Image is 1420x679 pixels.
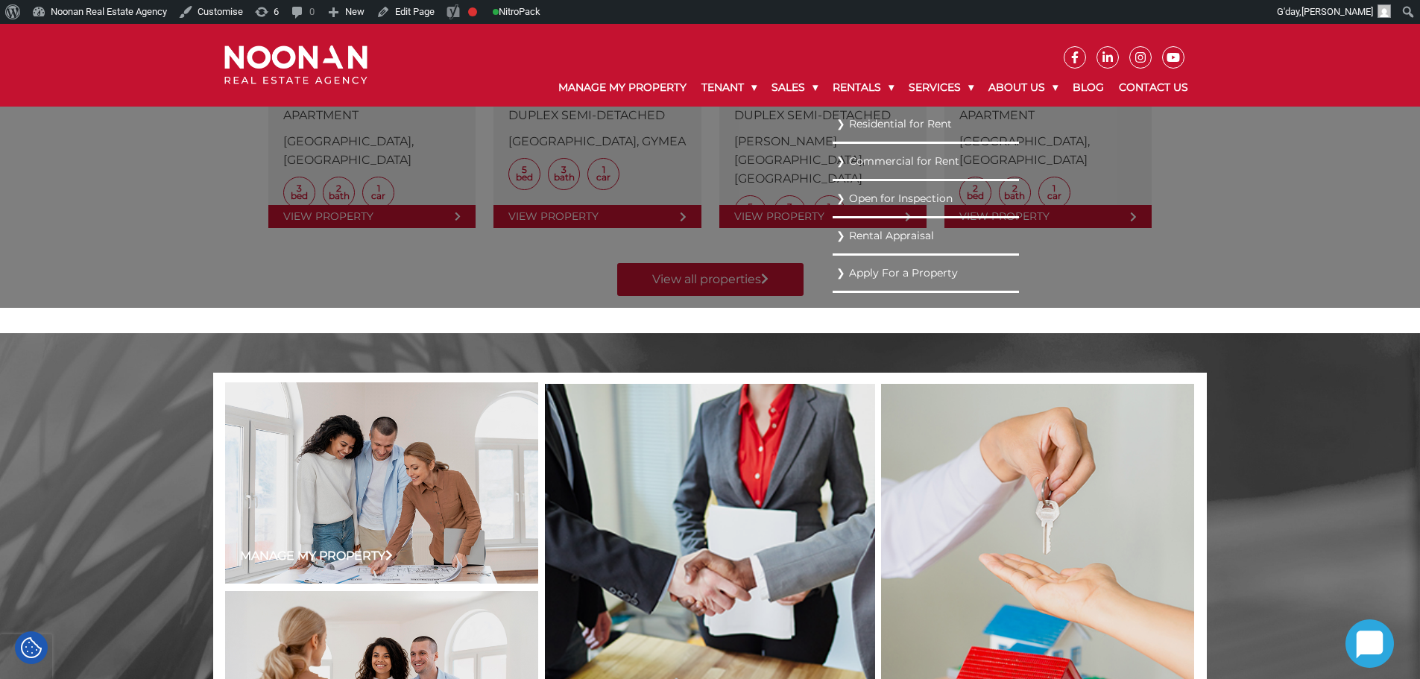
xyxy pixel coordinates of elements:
div: Cookie Settings [15,631,48,664]
span: [PERSON_NAME] [1301,6,1373,17]
a: Rentals [825,69,901,107]
a: Residential for Rent [836,114,1015,134]
a: About Us [981,69,1065,107]
a: Services [901,69,981,107]
a: Manage My Property [551,69,694,107]
a: Open for Inspection [836,189,1015,209]
img: Noonan Real Estate Agency [224,45,367,85]
a: Sales [764,69,825,107]
a: Manage my Property [240,547,393,565]
a: Rental Appraisal [836,226,1015,246]
a: Blog [1065,69,1111,107]
a: Contact Us [1111,69,1196,107]
a: Apply For a Property [836,263,1015,283]
a: Tenant [694,69,764,107]
a: Commercial for Rent [836,151,1015,171]
div: Focus keyphrase not set [468,7,477,16]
